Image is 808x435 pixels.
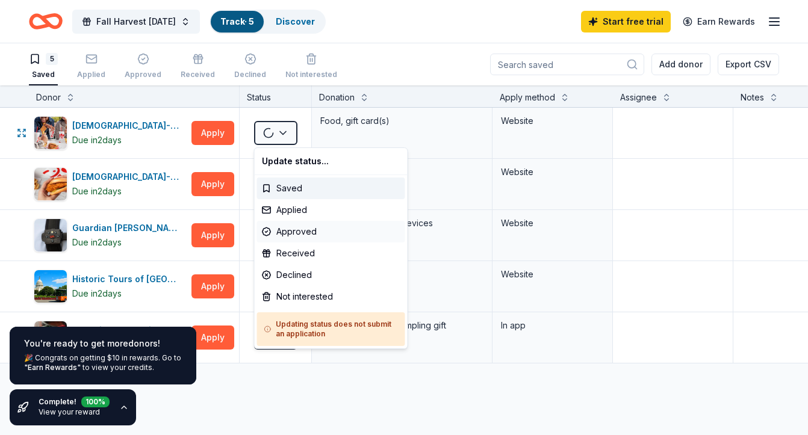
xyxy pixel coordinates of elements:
div: Received [257,242,405,264]
div: Declined [257,264,405,286]
div: Approved [257,221,405,242]
h5: Updating status does not submit an application [264,319,398,339]
div: Not interested [257,286,405,307]
div: Saved [257,177,405,199]
div: Update status... [257,150,405,172]
div: Applied [257,199,405,221]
